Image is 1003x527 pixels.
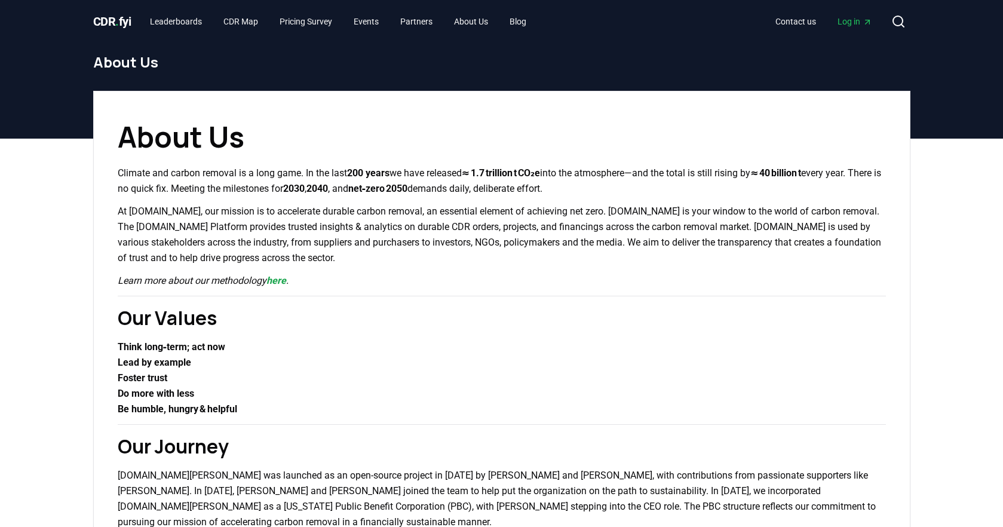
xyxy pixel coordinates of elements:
[766,11,882,32] nav: Main
[270,11,342,32] a: Pricing Survey
[140,11,536,32] nav: Main
[118,304,886,332] h2: Our Values
[93,13,131,30] a: CDR.fyi
[118,372,167,384] strong: Foster trust
[444,11,498,32] a: About Us
[118,204,886,266] p: At [DOMAIN_NAME], our mission is to accelerate durable carbon removal, an essential element of ac...
[344,11,388,32] a: Events
[838,16,872,27] span: Log in
[118,341,226,353] strong: Think long‑term; act now
[118,388,194,399] strong: Do more with less
[118,432,886,461] h2: Our Journey
[500,11,536,32] a: Blog
[391,11,442,32] a: Partners
[118,403,237,415] strong: Be humble, hungry & helpful
[115,14,119,29] span: .
[118,357,191,368] strong: Lead by example
[266,275,286,286] a: here
[766,11,826,32] a: Contact us
[828,11,882,32] a: Log in
[283,183,305,194] strong: 2030
[118,115,886,158] h1: About Us
[462,167,540,179] strong: ≈ 1.7 trillion t CO₂e
[93,14,131,29] span: CDR fyi
[750,167,801,179] strong: ≈ 40 billion t
[348,183,408,194] strong: net‑zero 2050
[93,53,910,72] h1: About Us
[306,183,328,194] strong: 2040
[214,11,268,32] a: CDR Map
[118,275,289,286] em: Learn more about our methodology .
[118,166,886,197] p: Climate and carbon removal is a long game. In the last we have released into the atmosphere—and t...
[140,11,211,32] a: Leaderboards
[347,167,389,179] strong: 200 years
